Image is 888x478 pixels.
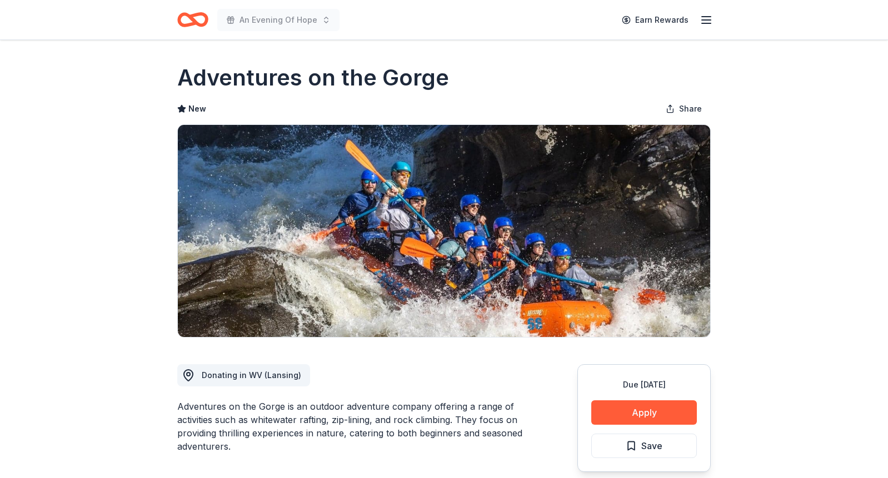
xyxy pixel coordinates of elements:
[679,102,702,115] span: Share
[178,125,710,337] img: Image for Adventures on the Gorge
[591,434,697,458] button: Save
[240,13,317,27] span: An Evening Of Hope
[177,400,524,453] div: Adventures on the Gorge is an outdoor adventure company offering a range of activities such as wh...
[591,400,697,425] button: Apply
[217,9,340,31] button: An Evening Of Hope
[615,10,695,30] a: Earn Rewards
[202,370,301,380] span: Donating in WV (Lansing)
[591,378,697,391] div: Due [DATE]
[177,62,449,93] h1: Adventures on the Gorge
[657,98,711,120] button: Share
[177,7,208,33] a: Home
[188,102,206,115] span: New
[641,439,662,453] span: Save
